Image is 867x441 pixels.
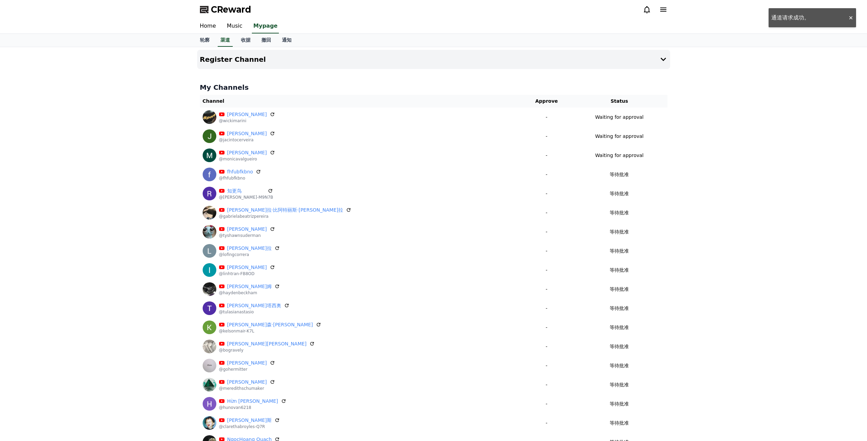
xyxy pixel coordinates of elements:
[227,149,267,156] a: [PERSON_NAME]
[595,152,644,159] p: Waiting for approval
[218,34,233,47] a: 渠道
[203,301,216,315] img: 图拉西·阿纳斯塔西奥
[219,214,352,219] p: @gabrielabeatrizpereira
[221,19,248,33] a: Music
[219,118,275,124] p: @wickimarini
[611,98,628,104] font: Status
[610,171,629,178] p: 等待批准
[610,324,629,331] p: 等待批准
[211,4,251,15] span: CReward
[203,340,216,353] img: 博·格雷夫利
[227,321,313,328] a: [PERSON_NAME]森·[PERSON_NAME]
[219,195,273,200] p: @[PERSON_NAME]-M9N7B
[227,302,281,309] a: [PERSON_NAME]塔西奥
[203,397,216,411] img: Hừn Đỗ Văn
[219,424,280,429] p: @clarethabroyles-Q7R
[595,114,644,121] p: Waiting for approval
[203,282,216,296] img: 海登·贝克汉姆
[524,209,569,216] p: -
[227,379,267,386] a: [PERSON_NAME]
[524,362,569,369] p: -
[610,343,629,350] p: 等待批准
[219,175,261,181] p: @fhfubfkbno
[203,187,216,200] img: 知更鸟
[203,110,216,124] img: Wicki Marini
[219,137,275,143] p: @jacintocerveira
[203,416,216,430] img: 克拉雷莎·布罗伊尔斯
[203,244,216,258] img: 洛芬·科雷拉
[524,228,569,236] p: -
[227,207,343,214] a: [PERSON_NAME]拉·比阿特丽斯·[PERSON_NAME]拉
[227,264,267,271] a: [PERSON_NAME]
[610,228,629,236] p: 等待批准
[200,4,251,15] a: CReward
[203,206,216,219] img: 加布里埃拉·比阿特丽斯·佩雷拉
[203,321,216,334] img: 凯尔森·梅尔
[227,417,272,424] a: [PERSON_NAME]斯
[276,34,297,47] a: 通知
[219,347,315,353] p: @bogravely
[610,286,629,293] p: 等待批准
[610,362,629,369] p: 等待批准
[203,359,216,372] img: 戈赫·米特
[524,190,569,197] p: -
[610,400,629,408] p: 等待批准
[282,37,292,43] font: 通知
[220,37,230,43] font: 渠道
[535,98,558,104] font: Approve
[524,400,569,408] p: -
[203,129,216,143] img: Jacinto Cerveira
[219,405,286,410] p: @hunovan6218
[524,133,569,140] p: -
[227,187,265,195] a: 知更鸟
[227,359,267,367] a: [PERSON_NAME]
[256,34,276,47] a: 撤回
[203,148,216,162] img: Monica Valgueiro
[252,19,279,33] a: Mypage
[219,328,321,334] p: @kelsonmair-K7L
[227,226,267,233] a: [PERSON_NAME]
[203,225,216,239] img: 泰肖恩·苏德曼
[524,171,569,178] p: -
[610,305,629,312] p: 等待批准
[203,98,225,104] font: Channel
[227,245,272,252] a: [PERSON_NAME]拉
[610,209,629,216] p: 等待批准
[219,367,275,372] p: @gohermitter
[524,419,569,427] p: -
[524,381,569,388] p: -
[219,252,280,257] p: @lofingcorrera
[203,378,216,392] img: 梅雷迪思·舒梅克
[241,37,250,43] font: 收据
[203,263,216,277] img: 林陈
[524,152,569,159] p: -
[524,343,569,350] p: -
[219,290,280,296] p: @haydenbeckham
[227,398,278,405] a: Hừn [PERSON_NAME]
[227,168,253,175] a: fhfubfkbno
[227,283,272,290] a: [PERSON_NAME]姆
[200,56,266,63] h4: Register Channel
[610,190,629,197] p: 等待批准
[194,34,215,47] a: 轮廓
[524,267,569,274] p: -
[235,34,256,47] a: 收据
[524,114,569,121] p: -
[610,381,629,388] p: 等待批准
[200,83,667,92] h4: My Channels
[261,37,271,43] font: 撤回
[219,309,289,315] p: @tulasianastasio
[200,37,209,43] font: 轮廓
[524,286,569,293] p: -
[610,247,629,255] p: 等待批准
[203,168,216,181] img: fhfubfkbno
[219,271,275,276] p: @linhtran-FB8OD
[610,267,629,274] p: 等待批准
[227,340,307,347] a: [PERSON_NAME][PERSON_NAME]
[595,133,644,140] p: Waiting for approval
[227,111,267,118] a: [PERSON_NAME]
[194,19,221,33] a: Home
[197,50,670,69] button: Register Channel
[219,233,275,238] p: @tyshawnsuderman
[610,419,629,427] p: 等待批准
